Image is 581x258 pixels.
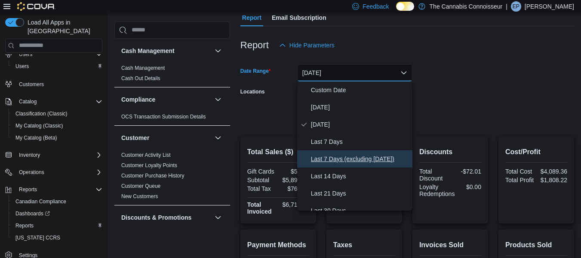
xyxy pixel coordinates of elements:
[2,96,106,108] button: Catalog
[121,47,211,55] button: Cash Management
[9,208,106,220] a: Dashboards
[15,78,102,89] span: Customers
[247,177,277,183] div: Subtotal
[311,188,409,199] span: Last 21 Days
[121,47,175,55] h3: Cash Management
[247,185,277,192] div: Total Tax
[458,183,481,190] div: $0.00
[311,119,409,130] span: [DATE]
[240,88,265,95] label: Locations
[12,109,102,119] span: Classification (Classic)
[280,201,309,208] div: $6,714.50
[19,152,40,159] span: Inventory
[419,183,455,197] div: Loyalty Redemptions
[121,172,184,179] span: Customer Purchase History
[15,184,102,195] span: Reports
[121,232,144,238] a: Discounts
[12,121,67,131] a: My Catalog (Classic)
[17,2,55,11] img: Cova
[2,48,106,60] button: Users
[15,63,29,70] span: Users
[12,221,37,231] a: Reports
[213,133,223,143] button: Customer
[272,9,326,26] span: Email Subscription
[213,46,223,56] button: Cash Management
[525,1,574,12] p: [PERSON_NAME]
[121,183,160,190] span: Customer Queue
[9,232,106,244] button: [US_STATE] CCRS
[121,183,160,189] a: Customer Queue
[9,60,106,72] button: Users
[505,168,535,175] div: Total Cost
[121,152,171,159] span: Customer Activity List
[24,18,102,35] span: Load All Apps in [GEOGRAPHIC_DATA]
[121,213,191,222] h3: Discounts & Promotions
[276,37,338,54] button: Hide Parameters
[12,208,102,219] span: Dashboards
[15,49,36,59] button: Users
[213,94,223,105] button: Compliance
[121,162,177,169] span: Customer Loyalty Points
[511,1,521,12] div: Elysha Park
[121,95,211,104] button: Compliance
[242,9,261,26] span: Report
[12,221,102,231] span: Reports
[121,193,158,200] span: New Customers
[505,240,567,250] h2: Products Sold
[19,51,32,58] span: Users
[121,113,206,120] span: OCS Transaction Submission Details
[121,134,211,142] button: Customer
[121,193,158,199] a: New Customers
[12,196,102,207] span: Canadian Compliance
[121,95,155,104] h3: Compliance
[15,150,102,160] span: Inventory
[19,169,44,176] span: Operations
[19,81,44,88] span: Customers
[121,75,160,81] a: Cash Out Details
[12,61,102,71] span: Users
[121,75,160,82] span: Cash Out Details
[430,1,503,12] p: The Cannabis Connoisseur
[333,240,395,250] h2: Taxes
[12,121,102,131] span: My Catalog (Classic)
[15,122,63,129] span: My Catalog (Classic)
[15,79,47,90] a: Customers
[311,85,409,95] span: Custom Date
[240,68,271,75] label: Date Range
[311,171,409,181] span: Last 14 Days
[15,167,48,177] button: Operations
[311,137,409,147] span: Last 7 Days
[452,168,481,175] div: -$72.01
[419,168,449,182] div: Total Discount
[247,201,272,215] strong: Total Invoiced
[9,120,106,132] button: My Catalog (Classic)
[505,147,567,157] h2: Cost/Profit
[289,41,335,50] span: Hide Parameters
[15,110,68,117] span: Classification (Classic)
[12,233,64,243] a: [US_STATE] CCRS
[506,1,507,12] p: |
[121,134,149,142] h3: Customer
[12,196,70,207] a: Canadian Compliance
[12,208,53,219] a: Dashboards
[396,2,414,11] input: Dark Mode
[15,210,50,217] span: Dashboards
[280,168,309,175] div: $50.00
[9,220,106,232] button: Reports
[12,233,102,243] span: Washington CCRS
[15,222,34,229] span: Reports
[280,185,309,192] div: $766.92
[9,108,106,120] button: Classification (Classic)
[419,240,481,250] h2: Invoices Sold
[538,177,567,183] div: $1,808.22
[121,162,177,168] a: Customer Loyalty Points
[9,132,106,144] button: My Catalog (Beta)
[2,149,106,161] button: Inventory
[419,147,481,157] h2: Discounts
[121,213,211,222] button: Discounts & Promotions
[247,147,309,157] h2: Total Sales ($)
[114,112,230,125] div: Compliance
[363,2,389,11] span: Feedback
[2,78,106,90] button: Customers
